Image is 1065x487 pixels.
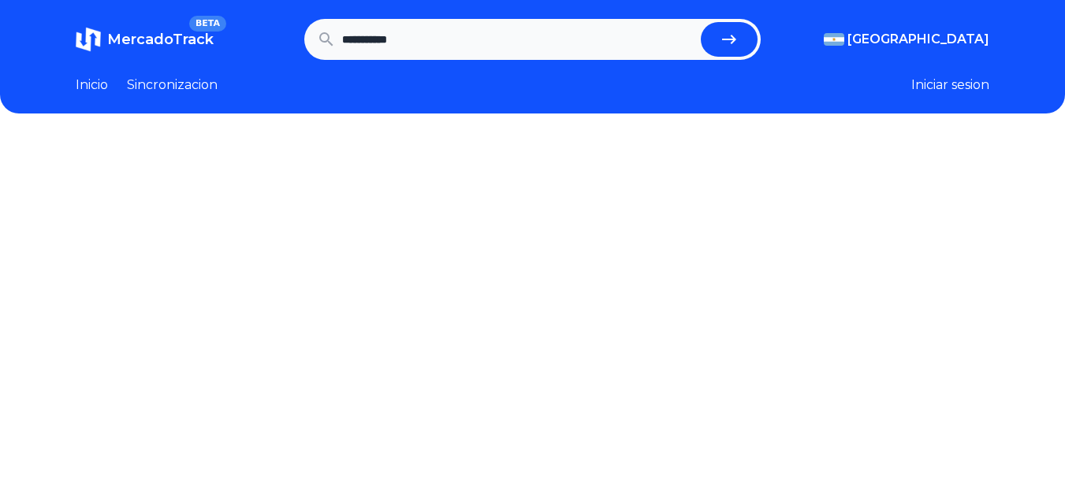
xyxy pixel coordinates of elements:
a: MercadoTrackBETA [76,27,214,52]
button: [GEOGRAPHIC_DATA] [824,30,989,49]
span: MercadoTrack [107,31,214,48]
a: Sincronizacion [127,76,218,95]
img: Argentina [824,33,844,46]
span: BETA [189,16,226,32]
button: Iniciar sesion [911,76,989,95]
a: Inicio [76,76,108,95]
img: MercadoTrack [76,27,101,52]
span: [GEOGRAPHIC_DATA] [847,30,989,49]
